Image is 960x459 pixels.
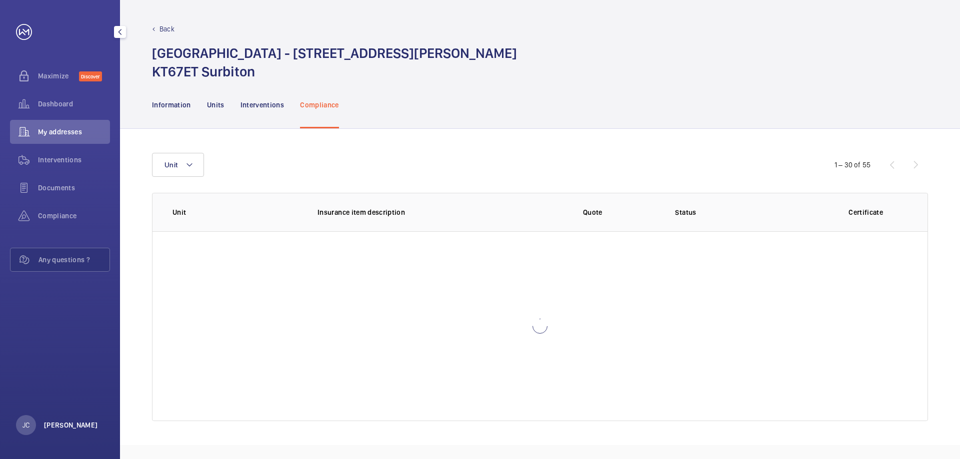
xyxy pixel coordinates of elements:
[317,207,510,217] p: Insurance item description
[38,155,110,165] span: Interventions
[38,99,110,109] span: Dashboard
[22,420,29,430] p: JC
[159,24,174,34] p: Back
[38,211,110,221] span: Compliance
[207,100,224,110] p: Units
[152,44,517,81] h1: [GEOGRAPHIC_DATA] - [STREET_ADDRESS][PERSON_NAME] KT67ET Surbiton
[79,71,102,81] span: Discover
[675,207,808,217] p: Status
[38,255,109,265] span: Any questions ?
[38,71,79,81] span: Maximize
[172,207,301,217] p: Unit
[38,183,110,193] span: Documents
[240,100,284,110] p: Interventions
[164,161,177,169] span: Unit
[152,100,191,110] p: Information
[834,160,870,170] div: 1 – 30 of 55
[44,420,98,430] p: [PERSON_NAME]
[300,100,339,110] p: Compliance
[152,153,204,177] button: Unit
[824,207,907,217] p: Certificate
[38,127,110,137] span: My addresses
[583,207,602,217] p: Quote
